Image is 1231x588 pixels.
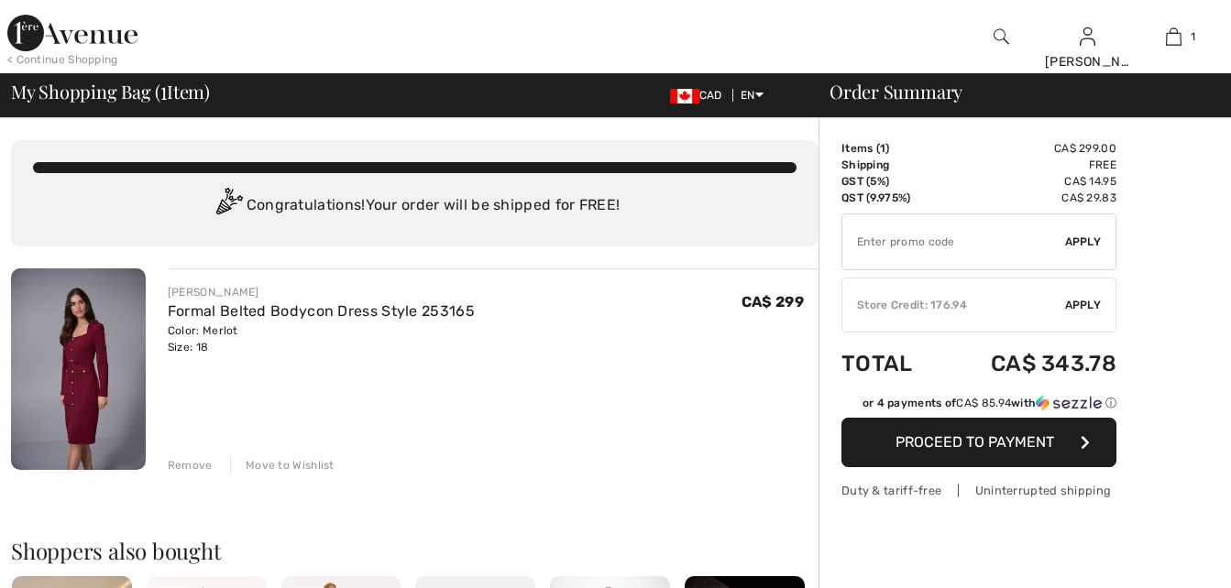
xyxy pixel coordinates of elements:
span: CA$ 85.94 [956,397,1011,409]
div: Duty & tariff-free | Uninterrupted shipping [841,482,1116,499]
td: Free [940,157,1116,173]
div: or 4 payments of with [863,395,1116,411]
span: 1 [160,78,167,102]
img: Congratulation2.svg [210,188,247,224]
td: GST (5%) [841,173,940,190]
span: Apply [1065,234,1102,250]
img: search the website [994,26,1009,48]
div: Move to Wishlist [230,457,335,474]
img: Canadian Dollar [670,89,699,103]
span: My Shopping Bag ( Item) [11,82,210,101]
span: Apply [1065,297,1102,313]
span: 1 [1191,28,1195,45]
td: Total [841,332,940,395]
input: Promo code [842,214,1065,269]
td: CA$ 29.83 [940,190,1116,206]
a: Sign In [1080,27,1095,45]
img: Sezzle [1036,395,1102,411]
td: Items ( ) [841,140,940,157]
button: Proceed to Payment [841,418,1116,467]
span: EN [741,89,764,102]
div: < Continue Shopping [7,51,118,68]
td: CA$ 14.95 [940,173,1116,190]
div: Remove [168,457,213,474]
div: Color: Merlot Size: 18 [168,322,475,355]
div: Store Credit: 176.94 [842,297,1065,313]
div: Order Summary [808,82,1220,101]
img: 1ère Avenue [7,15,137,51]
img: Formal Belted Bodycon Dress Style 253165 [11,268,146,470]
h2: Shoppers also bought [11,539,819,561]
td: CA$ 343.78 [940,332,1116,395]
div: [PERSON_NAME] [1045,52,1129,71]
span: CA$ 299 [742,293,804,310]
a: Formal Belted Bodycon Dress Style 253165 [168,302,475,320]
img: My Bag [1166,26,1182,48]
div: Congratulations! Your order will be shipped for FREE! [33,188,797,224]
td: QST (9.975%) [841,190,940,206]
a: 1 [1131,26,1215,48]
span: CAD [670,89,730,102]
span: Proceed to Payment [896,433,1054,451]
td: CA$ 299.00 [940,140,1116,157]
div: [PERSON_NAME] [168,284,475,300]
td: Shipping [841,157,940,173]
div: or 4 payments ofCA$ 85.94withSezzle Click to learn more about Sezzle [841,395,1116,418]
img: My Info [1080,26,1095,48]
span: 1 [880,142,885,155]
